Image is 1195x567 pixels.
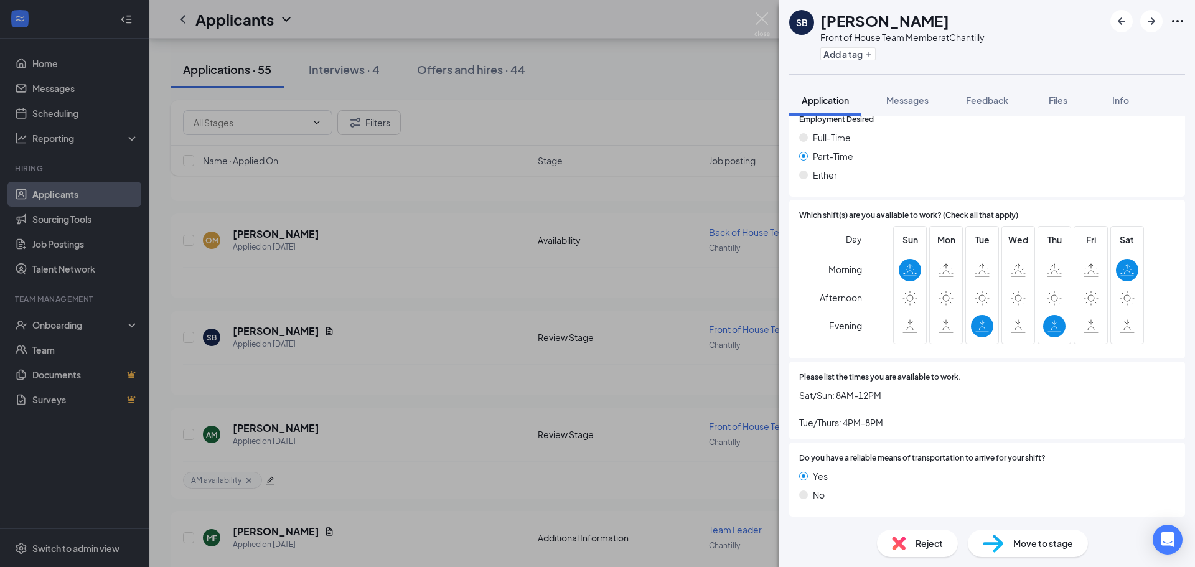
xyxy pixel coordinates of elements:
span: Mon [935,233,957,246]
span: Do you have a reliable means of transportation to arrive for your shift? [799,452,1046,464]
span: Thu [1043,233,1066,246]
span: Morning [828,258,862,281]
span: Tue [971,233,993,246]
svg: ArrowLeftNew [1114,14,1129,29]
span: Yes [813,469,828,483]
span: Fri [1080,233,1102,246]
span: Evening [829,314,862,337]
span: Move to stage [1013,537,1073,550]
span: Sun [899,233,921,246]
span: Full-Time [813,131,851,144]
span: Employment Desired [799,114,874,126]
span: Sat/Sun: 8AM-12PM Tue/Thurs: 4PM-8PM [799,388,1175,429]
span: Which shift(s) are you available to work? (Check all that apply) [799,210,1018,222]
span: Info [1112,95,1129,106]
span: No [813,488,825,502]
div: Open Intercom Messenger [1153,525,1183,555]
span: Please list the times you are available to work. [799,372,961,383]
h1: [PERSON_NAME] [820,10,949,31]
div: Front of House Team Member at Chantilly [820,31,985,44]
div: SB [796,16,808,29]
span: Sat [1116,233,1138,246]
svg: Ellipses [1170,14,1185,29]
button: ArrowRight [1140,10,1163,32]
span: Part-Time [813,149,853,163]
span: Files [1049,95,1067,106]
svg: ArrowRight [1144,14,1159,29]
span: Feedback [966,95,1008,106]
span: Application [802,95,849,106]
span: Reject [916,537,943,550]
span: Messages [886,95,929,106]
button: PlusAdd a tag [820,47,876,60]
button: ArrowLeftNew [1110,10,1133,32]
span: Afternoon [820,286,862,309]
span: Day [846,232,862,246]
svg: Plus [865,50,873,58]
span: Either [813,168,837,182]
span: Wed [1007,233,1029,246]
